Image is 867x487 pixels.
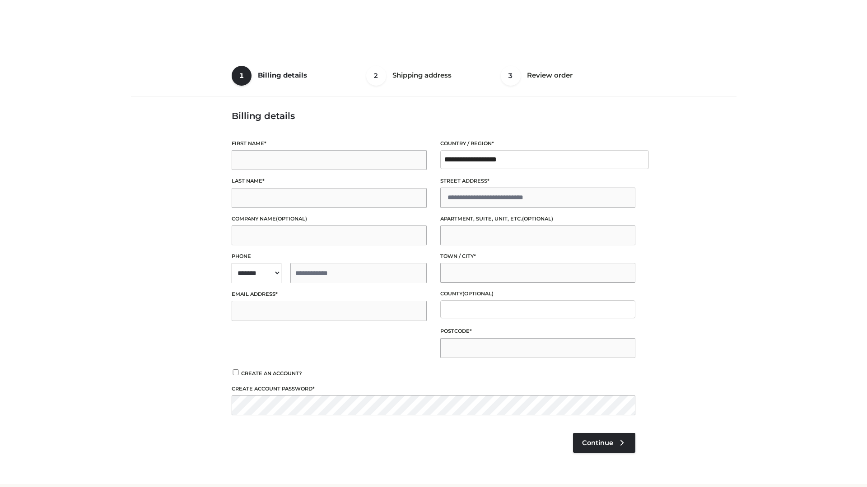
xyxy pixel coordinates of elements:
span: 2 [366,66,386,86]
h3: Billing details [232,110,635,121]
label: Street address [440,177,635,185]
label: Email address [232,290,427,299]
label: Country / Region [440,139,635,148]
span: Billing details [258,71,307,79]
span: 3 [501,66,521,86]
span: 1 [232,66,252,86]
label: Phone [232,252,427,261]
span: Review order [527,71,573,79]
span: (optional) [462,290,494,297]
label: Last name [232,177,427,185]
span: Continue [582,439,613,447]
span: (optional) [276,216,307,222]
a: Continue [573,433,635,453]
label: Town / City [440,252,635,261]
label: Create account password [232,385,635,393]
span: Shipping address [392,71,452,79]
span: Create an account? [241,370,302,377]
label: First name [232,139,427,148]
input: Create an account? [232,369,240,375]
label: Apartment, suite, unit, etc. [440,215,635,223]
label: Postcode [440,327,635,335]
span: (optional) [522,216,553,222]
label: Company name [232,215,427,223]
label: County [440,289,635,298]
